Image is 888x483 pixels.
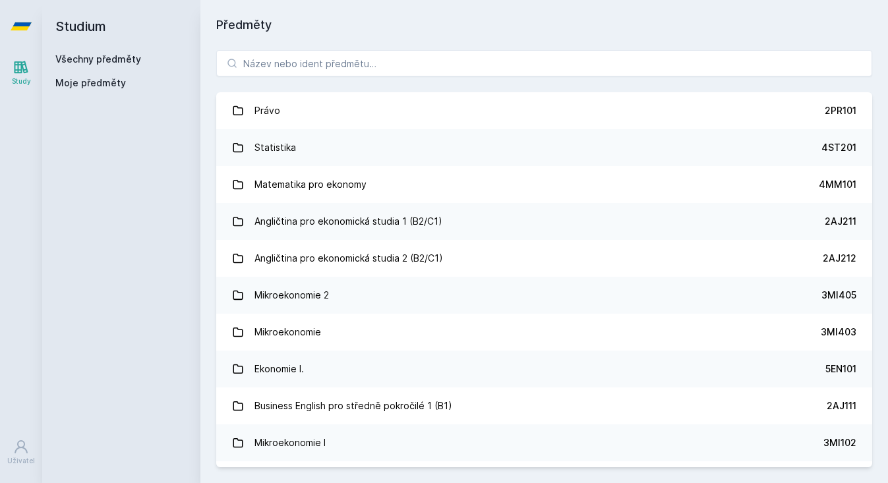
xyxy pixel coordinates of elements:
[254,134,296,161] div: Statistika
[216,314,872,351] a: Mikroekonomie 3MI403
[254,171,367,198] div: Matematika pro ekonomy
[3,53,40,93] a: Study
[216,351,872,387] a: Ekonomie I. 5EN101
[821,141,856,154] div: 4ST201
[254,393,452,419] div: Business English pro středně pokročilé 1 (B1)
[821,289,856,302] div: 3MI405
[254,430,326,456] div: Mikroekonomie I
[254,356,304,382] div: Ekonomie I.
[216,387,872,424] a: Business English pro středně pokročilé 1 (B1) 2AJ111
[823,436,856,449] div: 3MI102
[55,53,141,65] a: Všechny předměty
[254,319,321,345] div: Mikroekonomie
[7,456,35,466] div: Uživatel
[216,424,872,461] a: Mikroekonomie I 3MI102
[819,178,856,191] div: 4MM101
[216,129,872,166] a: Statistika 4ST201
[821,326,856,339] div: 3MI403
[216,16,872,34] h1: Předměty
[3,432,40,472] a: Uživatel
[216,277,872,314] a: Mikroekonomie 2 3MI405
[254,208,442,235] div: Angličtina pro ekonomická studia 1 (B2/C1)
[216,92,872,129] a: Právo 2PR101
[254,98,280,124] div: Právo
[254,282,329,308] div: Mikroekonomie 2
[825,104,856,117] div: 2PR101
[216,50,872,76] input: Název nebo ident předmětu…
[216,166,872,203] a: Matematika pro ekonomy 4MM101
[823,252,856,265] div: 2AJ212
[12,76,31,86] div: Study
[825,215,856,228] div: 2AJ211
[216,203,872,240] a: Angličtina pro ekonomická studia 1 (B2/C1) 2AJ211
[254,245,443,271] div: Angličtina pro ekonomická studia 2 (B2/C1)
[55,76,126,90] span: Moje předměty
[825,362,856,376] div: 5EN101
[216,240,872,277] a: Angličtina pro ekonomická studia 2 (B2/C1) 2AJ212
[827,399,856,412] div: 2AJ111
